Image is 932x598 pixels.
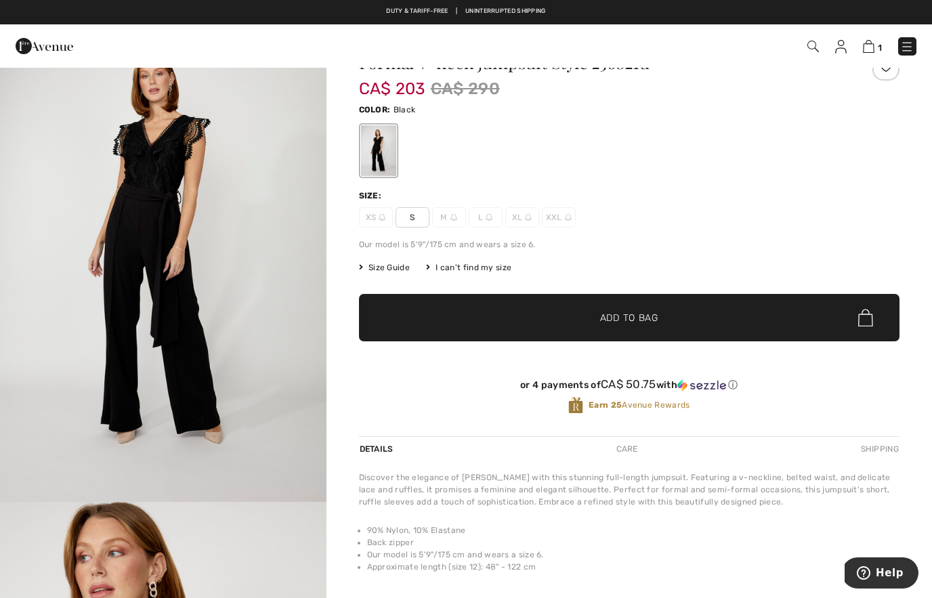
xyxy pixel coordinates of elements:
[367,549,899,561] li: Our model is 5'9"/175 cm and wears a size 6.
[857,437,899,461] div: Shipping
[525,214,532,221] img: ring-m.svg
[359,261,410,274] span: Size Guide
[589,399,690,411] span: Avenue Rewards
[601,377,656,391] span: CA$ 50.75
[807,41,819,52] img: Search
[677,379,726,391] img: Sezzle
[432,207,466,228] span: M
[858,309,873,326] img: Bag.svg
[379,214,385,221] img: ring-m.svg
[359,238,899,251] div: Our model is 5'9"/175 cm and wears a size 6.
[605,437,650,461] div: Care
[360,125,396,176] div: Black
[600,311,658,325] span: Add to Bag
[359,378,899,391] div: or 4 payments of with
[394,105,416,114] span: Black
[568,396,583,414] img: Avenue Rewards
[359,294,899,341] button: Add to Bag
[367,561,899,573] li: Approximate length (size 12): 48" - 122 cm
[359,437,397,461] div: Details
[878,43,882,53] span: 1
[359,207,393,228] span: XS
[396,207,429,228] span: S
[359,190,385,202] div: Size:
[589,400,622,410] strong: Earn 25
[486,214,492,221] img: ring-m.svg
[16,39,73,51] a: 1ère Avenue
[367,536,899,549] li: Back zipper
[367,524,899,536] li: 90% Nylon, 10% Elastane
[431,77,500,101] span: CA$ 290
[845,557,918,591] iframe: Opens a widget where you can find more information
[469,207,503,228] span: L
[863,40,874,53] img: Shopping Bag
[900,40,914,54] img: Menu
[426,261,511,274] div: I can't find my size
[505,207,539,228] span: XL
[359,66,425,98] span: CA$ 203
[359,54,809,71] h1: Formal V-neck Jumpsuit Style 256821u
[359,105,391,114] span: Color:
[16,33,73,60] img: 1ère Avenue
[863,38,882,54] a: 1
[359,378,899,396] div: or 4 payments ofCA$ 50.75withSezzle Click to learn more about Sezzle
[565,214,572,221] img: ring-m.svg
[359,471,899,508] div: Discover the elegance of [PERSON_NAME] with this stunning full-length jumpsuit. Featuring a v-nec...
[450,214,457,221] img: ring-m.svg
[542,207,576,228] span: XXL
[835,40,847,54] img: My Info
